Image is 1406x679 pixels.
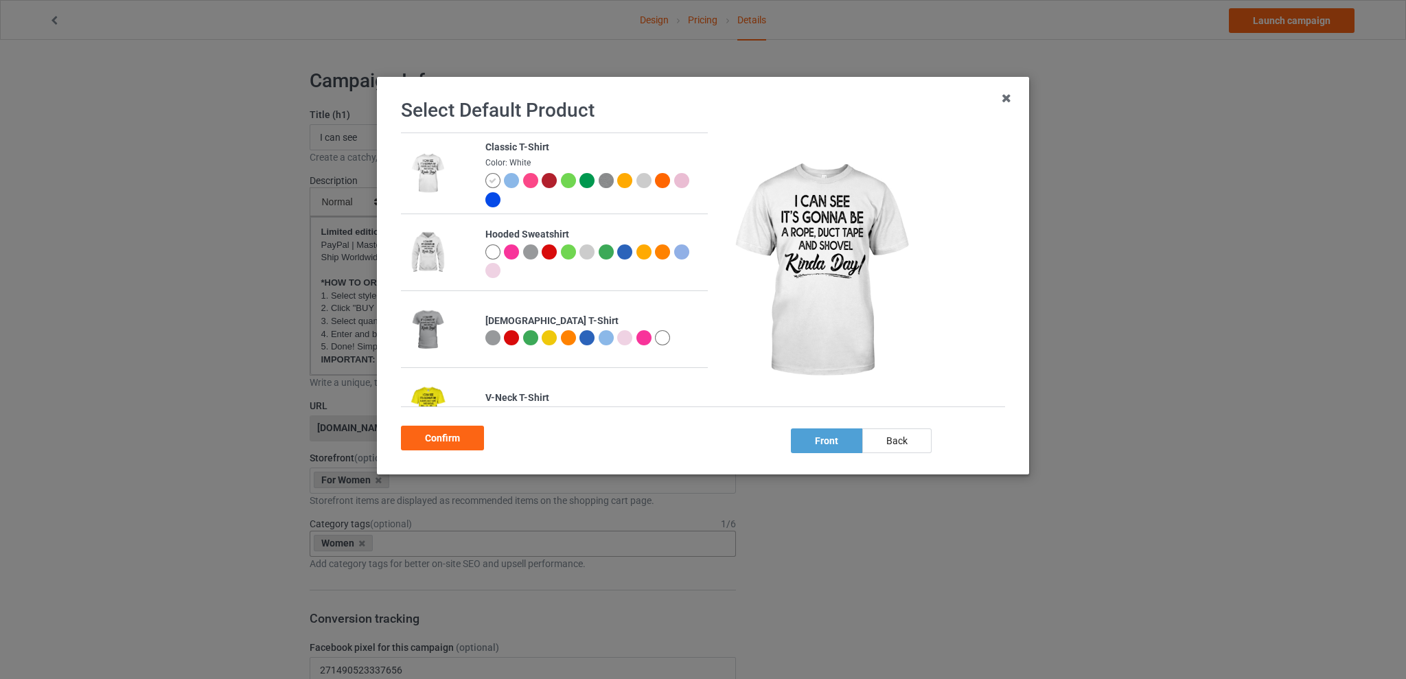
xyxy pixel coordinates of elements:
div: V-Neck T-Shirt [485,391,700,405]
div: Confirm [401,426,484,450]
div: front [791,428,862,453]
img: heather_texture.png [599,173,614,188]
h1: Select Default Product [401,98,1005,123]
div: Classic T-Shirt [485,141,700,154]
div: [DEMOGRAPHIC_DATA] T-Shirt [485,314,700,328]
div: Color: White [485,157,700,169]
div: Hooded Sweatshirt [485,228,700,242]
div: back [862,428,932,453]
